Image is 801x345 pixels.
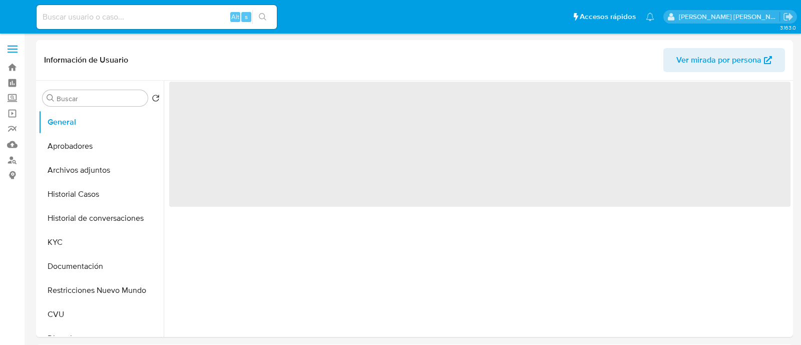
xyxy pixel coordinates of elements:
[39,254,164,278] button: Documentación
[679,12,780,22] p: roxana.vasquez@mercadolibre.com
[39,134,164,158] button: Aprobadores
[39,230,164,254] button: KYC
[39,182,164,206] button: Historial Casos
[676,48,761,72] span: Ver mirada por persona
[663,48,785,72] button: Ver mirada por persona
[169,82,790,207] span: ‌
[646,13,654,21] a: Notificaciones
[39,158,164,182] button: Archivos adjuntos
[57,94,144,103] input: Buscar
[39,278,164,302] button: Restricciones Nuevo Mundo
[39,206,164,230] button: Historial de conversaciones
[47,94,55,102] button: Buscar
[152,94,160,105] button: Volver al orden por defecto
[231,12,239,22] span: Alt
[252,10,273,24] button: search-icon
[39,110,164,134] button: General
[37,11,277,24] input: Buscar usuario o caso...
[39,302,164,326] button: CVU
[580,12,636,22] span: Accesos rápidos
[783,12,793,22] a: Salir
[44,55,128,65] h1: Información de Usuario
[245,12,248,22] span: s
